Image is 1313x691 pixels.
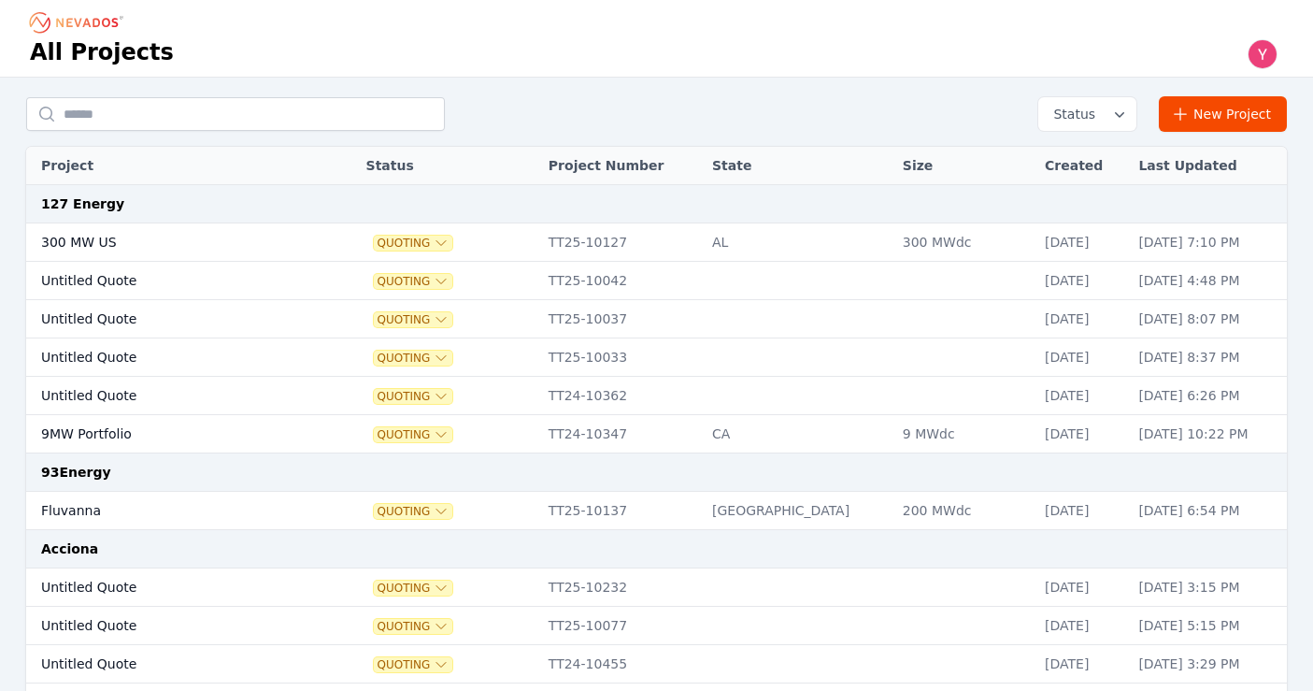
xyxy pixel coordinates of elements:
[30,37,174,67] h1: All Projects
[1129,607,1287,645] td: [DATE] 5:15 PM
[26,453,1287,492] td: 93Energy
[374,619,453,634] button: Quoting
[26,569,1287,607] tr: Untitled QuoteQuotingTT25-10232[DATE][DATE] 3:15 PM
[893,223,1035,262] td: 300 MWdc
[374,351,453,366] button: Quoting
[26,377,1287,415] tr: Untitled QuoteQuotingTT24-10362[DATE][DATE] 6:26 PM
[539,262,703,300] td: TT25-10042
[374,312,453,327] button: Quoting
[26,377,311,415] td: Untitled Quote
[26,415,1287,453] tr: 9MW PortfolioQuotingTT24-10347CA9 MWdc[DATE][DATE] 10:22 PM
[539,147,703,185] th: Project Number
[893,147,1035,185] th: Size
[703,415,893,453] td: CA
[374,581,453,596] button: Quoting
[1035,607,1129,645] td: [DATE]
[539,338,703,377] td: TT25-10033
[374,274,453,289] button: Quoting
[26,300,311,338] td: Untitled Quote
[539,492,703,530] td: TT25-10137
[26,223,1287,262] tr: 300 MW USQuotingTT25-10127AL300 MWdc[DATE][DATE] 7:10 PM
[1035,338,1129,377] td: [DATE]
[26,300,1287,338] tr: Untitled QuoteQuotingTT25-10037[DATE][DATE] 8:07 PM
[26,607,311,645] td: Untitled Quote
[539,377,703,415] td: TT24-10362
[26,338,1287,377] tr: Untitled QuoteQuotingTT25-10033[DATE][DATE] 8:37 PM
[1035,262,1129,300] td: [DATE]
[30,7,129,37] nav: Breadcrumb
[1035,300,1129,338] td: [DATE]
[26,492,311,530] td: Fluvanna
[1129,262,1287,300] td: [DATE] 4:48 PM
[26,415,311,453] td: 9MW Portfolio
[539,300,703,338] td: TT25-10037
[26,338,311,377] td: Untitled Quote
[374,389,453,404] button: Quoting
[1035,645,1129,684] td: [DATE]
[1035,569,1129,607] td: [DATE]
[1129,377,1287,415] td: [DATE] 6:26 PM
[1159,96,1287,132] a: New Project
[539,223,703,262] td: TT25-10127
[1035,223,1129,262] td: [DATE]
[703,492,893,530] td: [GEOGRAPHIC_DATA]
[1129,492,1287,530] td: [DATE] 6:54 PM
[1035,415,1129,453] td: [DATE]
[1046,105,1095,123] span: Status
[539,645,703,684] td: TT24-10455
[26,147,311,185] th: Project
[893,492,1035,530] td: 200 MWdc
[1129,338,1287,377] td: [DATE] 8:37 PM
[374,236,453,251] button: Quoting
[26,262,1287,300] tr: Untitled QuoteQuotingTT25-10042[DATE][DATE] 4:48 PM
[26,607,1287,645] tr: Untitled QuoteQuotingTT25-10077[DATE][DATE] 5:15 PM
[357,147,539,185] th: Status
[374,427,453,442] button: Quoting
[374,504,453,519] button: Quoting
[539,569,703,607] td: TT25-10232
[893,415,1035,453] td: 9 MWdc
[1248,39,1277,69] img: Yoni Bennett
[539,415,703,453] td: TT24-10347
[26,569,311,607] td: Untitled Quote
[1035,147,1129,185] th: Created
[1129,645,1287,684] td: [DATE] 3:29 PM
[703,147,893,185] th: State
[1035,492,1129,530] td: [DATE]
[703,223,893,262] td: AL
[539,607,703,645] td: TT25-10077
[26,262,311,300] td: Untitled Quote
[26,223,311,262] td: 300 MW US
[1129,147,1287,185] th: Last Updated
[1038,97,1136,131] button: Status
[26,185,1287,223] td: 127 Energy
[26,530,1287,569] td: Acciona
[1129,569,1287,607] td: [DATE] 3:15 PM
[1129,415,1287,453] td: [DATE] 10:22 PM
[1035,377,1129,415] td: [DATE]
[26,645,311,684] td: Untitled Quote
[374,657,453,672] button: Quoting
[1129,223,1287,262] td: [DATE] 7:10 PM
[1129,300,1287,338] td: [DATE] 8:07 PM
[26,492,1287,530] tr: FluvannaQuotingTT25-10137[GEOGRAPHIC_DATA]200 MWdc[DATE][DATE] 6:54 PM
[26,645,1287,684] tr: Untitled QuoteQuotingTT24-10455[DATE][DATE] 3:29 PM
